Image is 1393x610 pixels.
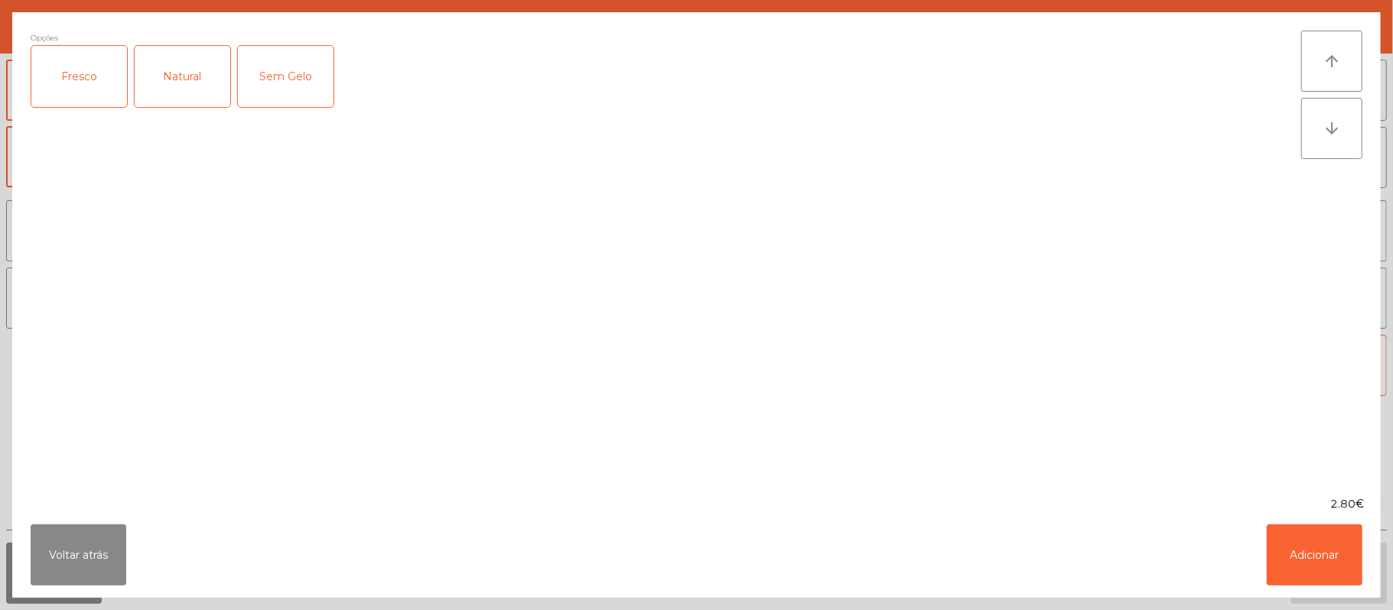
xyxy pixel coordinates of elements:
[238,46,334,107] div: Sem Gelo
[31,46,127,107] div: Fresco
[1301,98,1362,159] button: arrow_downward
[1323,52,1341,70] i: arrow_upward
[12,496,1381,512] div: 2.80€
[1267,524,1362,586] button: Adicionar
[31,31,58,45] span: Opções
[1301,31,1362,92] button: arrow_upward
[135,46,230,107] div: Natural
[31,524,126,586] button: Voltar atrás
[1323,119,1341,138] i: arrow_downward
